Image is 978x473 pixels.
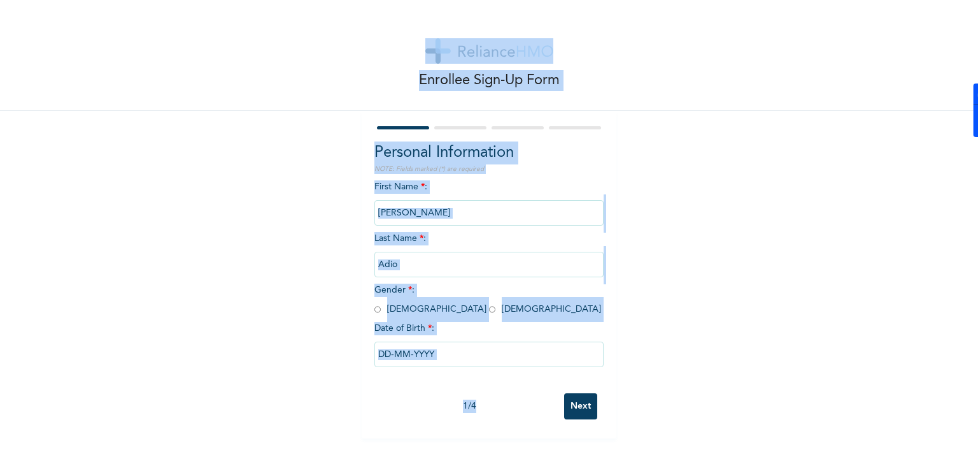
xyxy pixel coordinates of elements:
[374,322,434,335] span: Date of Birth :
[374,252,604,277] input: Enter your last name
[374,286,601,314] span: Gender : [DEMOGRAPHIC_DATA] [DEMOGRAPHIC_DATA]
[374,142,604,164] h2: Personal Information
[374,400,564,413] div: 1 / 4
[374,234,604,269] span: Last Name :
[425,38,553,64] img: logo
[374,200,604,226] input: Enter your first name
[374,164,604,174] p: NOTE: Fields marked (*) are required
[374,182,604,217] span: First Name :
[564,393,597,419] input: Next
[419,70,560,91] p: Enrollee Sign-Up Form
[374,342,604,367] input: DD-MM-YYYY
